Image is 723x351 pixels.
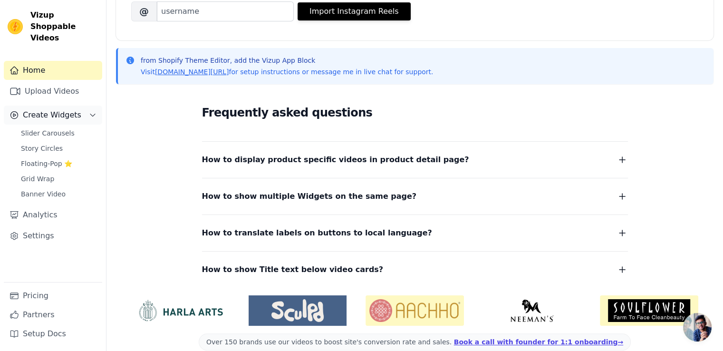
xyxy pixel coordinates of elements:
[4,106,102,125] button: Create Widgets
[21,174,54,184] span: Grid Wrap
[21,189,66,199] span: Banner Video
[202,190,417,203] span: How to show multiple Widgets on the same page?
[4,305,102,324] a: Partners
[30,10,98,44] span: Vizup Shoppable Videos
[131,299,230,322] img: HarlaArts
[15,127,102,140] a: Slider Carousels
[4,82,102,101] a: Upload Videos
[157,1,294,21] input: username
[454,338,623,346] a: Book a call with founder for 1:1 onboarding
[8,19,23,34] img: Vizup
[202,190,628,203] button: How to show multiple Widgets on the same page?
[21,128,75,138] span: Slider Carousels
[600,295,698,326] img: Soulflower
[15,187,102,201] a: Banner Video
[4,61,102,80] a: Home
[141,67,433,77] p: Visit for setup instructions or message me in live chat for support.
[298,2,411,20] button: Import Instagram Reels
[15,142,102,155] a: Story Circles
[483,299,581,322] img: Neeman's
[202,226,432,240] span: How to translate labels on buttons to local language?
[4,205,102,224] a: Analytics
[366,295,464,326] img: Aachho
[4,286,102,305] a: Pricing
[4,226,102,245] a: Settings
[249,299,347,322] img: Sculpd US
[21,159,72,168] span: Floating-Pop ⭐
[683,313,712,341] a: Open chat
[202,103,628,122] h2: Frequently asked questions
[202,226,628,240] button: How to translate labels on buttons to local language?
[155,68,229,76] a: [DOMAIN_NAME][URL]
[202,263,384,276] span: How to show Title text below video cards?
[21,144,63,153] span: Story Circles
[15,172,102,185] a: Grid Wrap
[4,324,102,343] a: Setup Docs
[141,56,433,65] p: from Shopify Theme Editor, add the Vizup App Block
[131,1,157,21] span: @
[202,153,469,166] span: How to display product specific videos in product detail page?
[202,153,628,166] button: How to display product specific videos in product detail page?
[15,157,102,170] a: Floating-Pop ⭐
[23,109,81,121] span: Create Widgets
[202,263,628,276] button: How to show Title text below video cards?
